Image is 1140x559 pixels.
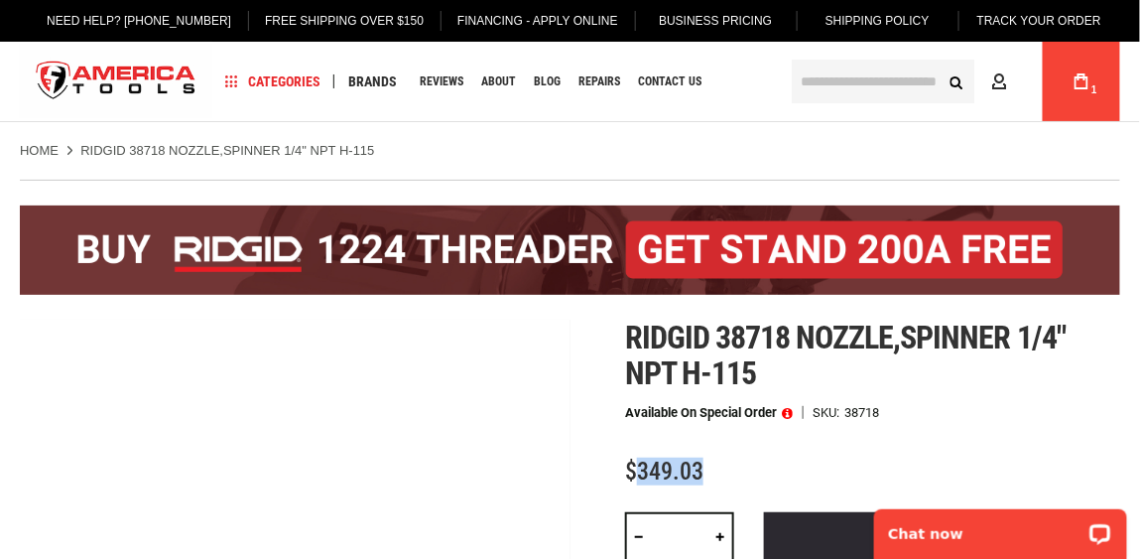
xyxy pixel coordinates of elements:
a: store logo [20,45,212,119]
a: Reviews [411,69,472,95]
span: 1 [1091,84,1097,95]
iframe: LiveChat chat widget [861,496,1140,559]
span: Shipping Policy [825,14,930,28]
span: Ridgid 38718 nozzle,spinner 1/4" npt h-115 [625,319,1066,392]
a: Blog [525,69,570,95]
p: Available on Special Order [625,406,793,420]
strong: RIDGID 38718 NOZZLE,SPINNER 1/4" NPT H-115 [80,143,374,158]
div: 38718 [844,406,879,419]
span: Brands [348,74,397,88]
span: Contact Us [638,75,701,87]
a: Home [20,142,59,160]
a: Repairs [570,69,629,95]
span: Blog [534,75,561,87]
strong: SKU [813,406,844,419]
span: About [481,75,516,87]
a: Contact Us [629,69,710,95]
button: Search [938,63,975,100]
span: Reviews [420,75,463,87]
span: Categories [225,74,320,88]
span: Repairs [578,75,620,87]
img: BOGO: Buy the RIDGID® 1224 Threader (26092), get the 92467 200A Stand FREE! [20,206,1120,295]
a: 1 [1063,42,1100,121]
a: About [472,69,525,95]
img: America Tools [20,45,212,119]
a: Categories [216,69,329,95]
span: $349.03 [625,458,703,486]
a: Brands [339,69,406,95]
